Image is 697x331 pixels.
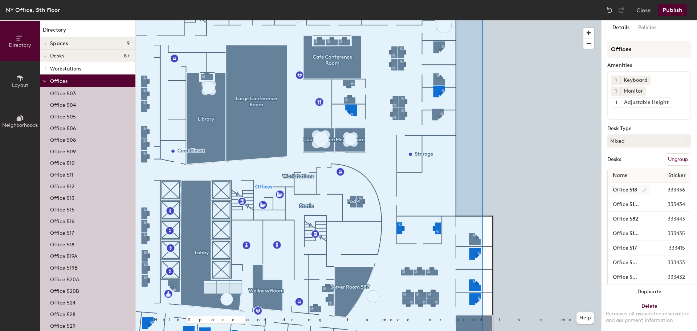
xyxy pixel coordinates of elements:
[609,243,651,253] input: Unnamed desk
[606,311,693,324] div: Removes all associated reservation and assignment information
[50,251,77,259] p: Office 519A
[124,53,130,59] span: 87
[609,169,631,182] span: Name
[50,228,74,236] p: Office 517
[607,126,691,132] div: Desk Type
[636,4,651,16] button: Close
[50,274,79,283] p: Office 520A
[617,7,625,14] img: Redo
[609,214,650,224] input: Unnamed desk
[609,185,650,195] input: Unnamed desk
[2,122,38,128] span: Neighborhoods
[609,199,650,210] input: Unnamed desk
[576,312,594,324] button: Help
[611,86,620,96] button: 1
[651,244,689,252] span: 333415
[50,193,74,201] p: Office 513
[615,77,617,84] span: 1
[608,20,634,35] button: Details
[606,7,613,14] img: Undo
[50,170,73,178] p: Office 511
[50,88,76,97] p: Office 503
[611,76,620,85] button: 1
[607,62,691,68] div: Amenities
[50,66,81,72] span: Workstations
[602,284,697,299] button: Duplicate
[650,273,689,281] span: 333432
[9,42,31,48] span: Directory
[50,286,79,294] p: Office 520B
[615,99,617,106] span: 1
[650,259,689,267] span: 333433
[50,146,76,155] p: Office 509
[607,157,621,162] div: Desks
[50,100,76,108] p: Office 504
[611,98,621,107] button: 1
[620,86,646,96] div: Monitor
[602,299,697,331] button: DeleteRemoves all associated reservation and assignment information
[609,229,650,239] input: Unnamed desk
[40,26,135,37] h1: Directory
[50,112,76,120] p: Office 505
[12,82,28,88] span: Layout
[50,298,76,306] p: Office 524
[609,272,650,282] input: Unnamed desk
[50,135,76,143] p: Office 508
[650,230,689,238] span: 333435
[634,20,661,35] button: Policies
[50,309,76,318] p: Office 528
[50,263,78,271] p: Office 519B
[650,186,689,194] span: 333436
[50,158,75,166] p: Office 510
[127,41,130,47] span: 9
[609,258,650,268] input: Unnamed desk
[621,98,672,107] div: Adjustable Height
[665,153,691,166] button: Ungroup
[6,5,60,15] div: NY Office, 5th Floor
[50,321,76,329] p: Office 529
[50,53,64,59] span: Desks
[50,216,74,225] p: Office 516
[615,88,617,95] span: 1
[50,205,74,213] p: Office 515
[50,78,68,84] span: Offices
[650,215,689,223] span: 333443
[50,41,68,47] span: Spaces
[50,123,76,132] p: Office 506
[50,239,74,248] p: Office 518
[620,76,651,85] div: Keyboard
[650,201,689,209] span: 333434
[50,181,74,190] p: Office 512
[658,4,687,16] button: Publish
[665,169,689,182] span: Sticker
[607,134,691,148] button: Mixed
